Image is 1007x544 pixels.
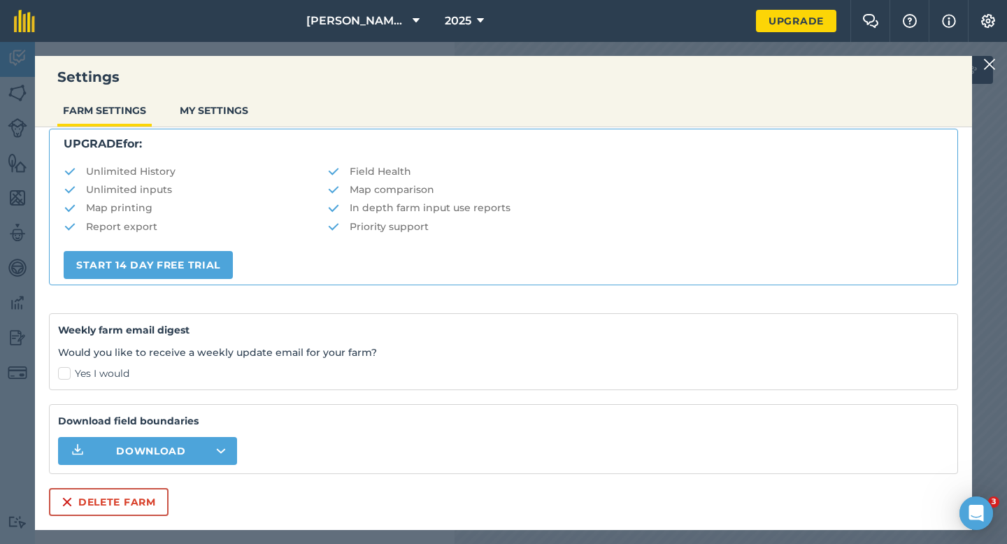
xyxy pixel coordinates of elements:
[942,13,956,29] img: svg+xml;base64,PHN2ZyB4bWxucz0iaHR0cDovL3d3dy53My5vcmcvMjAwMC9zdmciIHdpZHRoPSIxNyIgaGVpZ2h0PSIxNy...
[306,13,407,29] span: [PERSON_NAME] & Sons
[327,182,943,197] li: Map comparison
[901,14,918,28] img: A question mark icon
[14,10,35,32] img: fieldmargin Logo
[58,366,949,381] label: Yes I would
[58,345,949,360] p: Would you like to receive a weekly update email for your farm?
[64,137,123,150] strong: UPGRADE
[64,182,327,197] li: Unlimited inputs
[58,437,237,465] button: Download
[64,200,327,215] li: Map printing
[58,413,949,429] strong: Download field boundaries
[64,251,233,279] a: START 14 DAY FREE TRIAL
[983,56,996,73] img: svg+xml;base64,PHN2ZyB4bWxucz0iaHR0cDovL3d3dy53My5vcmcvMjAwMC9zdmciIHdpZHRoPSIyMiIgaGVpZ2h0PSIzMC...
[35,67,972,87] h3: Settings
[327,200,943,215] li: In depth farm input use reports
[64,219,327,234] li: Report export
[445,13,471,29] span: 2025
[988,496,999,508] span: 3
[62,494,73,510] img: svg+xml;base64,PHN2ZyB4bWxucz0iaHR0cDovL3d3dy53My5vcmcvMjAwMC9zdmciIHdpZHRoPSIxNiIgaGVpZ2h0PSIyNC...
[174,97,254,124] button: MY SETTINGS
[959,496,993,530] div: Open Intercom Messenger
[116,444,186,458] span: Download
[327,219,943,234] li: Priority support
[327,164,943,179] li: Field Health
[58,322,949,338] h4: Weekly farm email digest
[862,14,879,28] img: Two speech bubbles overlapping with the left bubble in the forefront
[64,135,943,153] p: for:
[49,488,169,516] button: Delete farm
[64,164,327,179] li: Unlimited History
[756,10,836,32] a: Upgrade
[57,97,152,124] button: FARM SETTINGS
[980,14,997,28] img: A cog icon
